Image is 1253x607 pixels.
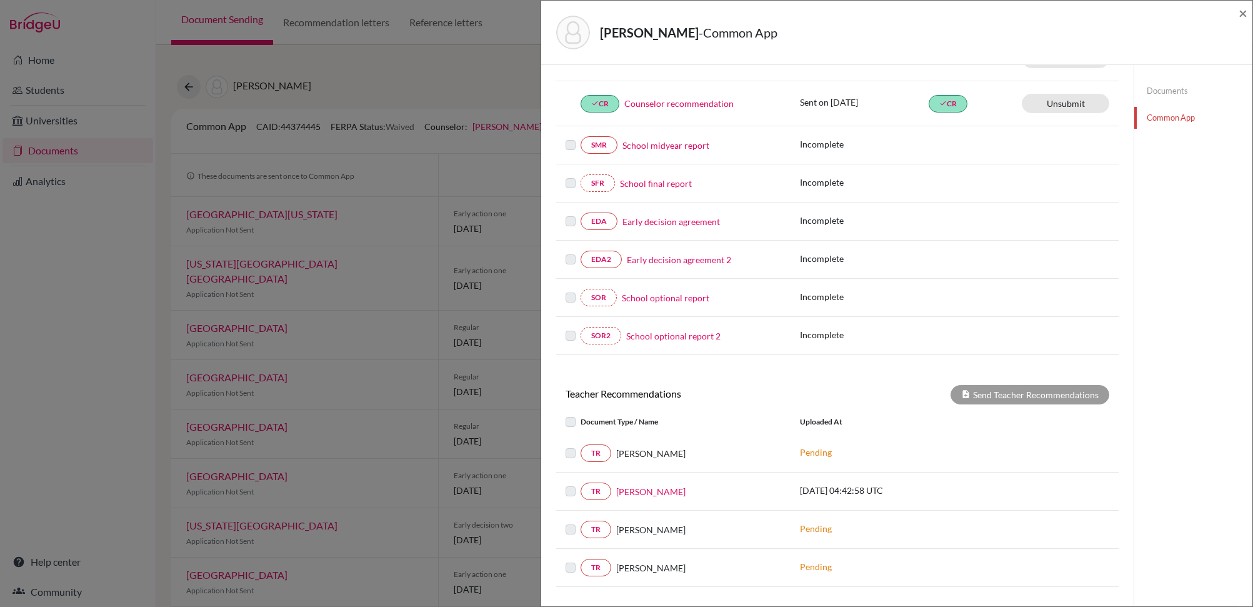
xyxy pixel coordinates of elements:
[620,177,692,190] a: School final report
[581,483,611,500] a: TR
[622,215,720,228] a: Early decision agreement
[581,559,611,576] a: TR
[624,97,734,110] a: Counselor recommendation
[699,25,777,40] span: - Common App
[627,253,731,266] a: Early decision agreement 2
[1134,107,1252,129] a: Common App
[800,96,929,109] p: Sent on [DATE]
[581,251,622,268] a: EDA2
[1239,4,1247,22] span: ×
[939,99,947,107] i: done
[616,485,686,498] a: [PERSON_NAME]
[800,176,929,189] p: Incomplete
[556,388,837,399] h6: Teacher Recommendations
[800,252,929,265] p: Incomplete
[800,138,929,151] p: Incomplete
[616,523,686,536] span: [PERSON_NAME]
[616,447,686,460] span: [PERSON_NAME]
[581,289,617,306] a: SOR
[800,522,969,535] p: Pending
[929,95,967,113] a: doneCR
[616,561,686,574] span: [PERSON_NAME]
[800,484,969,497] p: [DATE] 04:42:58 UTC
[556,414,791,429] div: Document Type / Name
[581,521,611,538] a: TR
[581,136,617,154] a: SMR
[1239,6,1247,21] button: Close
[1134,80,1252,102] a: Documents
[581,444,611,462] a: TR
[800,560,969,573] p: Pending
[600,25,699,40] strong: [PERSON_NAME]
[581,174,615,192] a: SFR
[791,414,978,429] div: Uploaded at
[622,139,709,152] a: School midyear report
[581,327,621,344] a: SOR2
[581,213,617,230] a: EDA
[800,214,929,227] p: Incomplete
[581,95,619,113] a: doneCR
[800,328,929,341] p: Incomplete
[800,446,969,459] p: Pending
[591,99,599,107] i: done
[622,291,709,304] a: School optional report
[800,290,929,303] p: Incomplete
[951,385,1109,404] div: Send Teacher Recommendations
[626,329,721,343] a: School optional report 2
[1022,94,1109,113] a: Unsubmit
